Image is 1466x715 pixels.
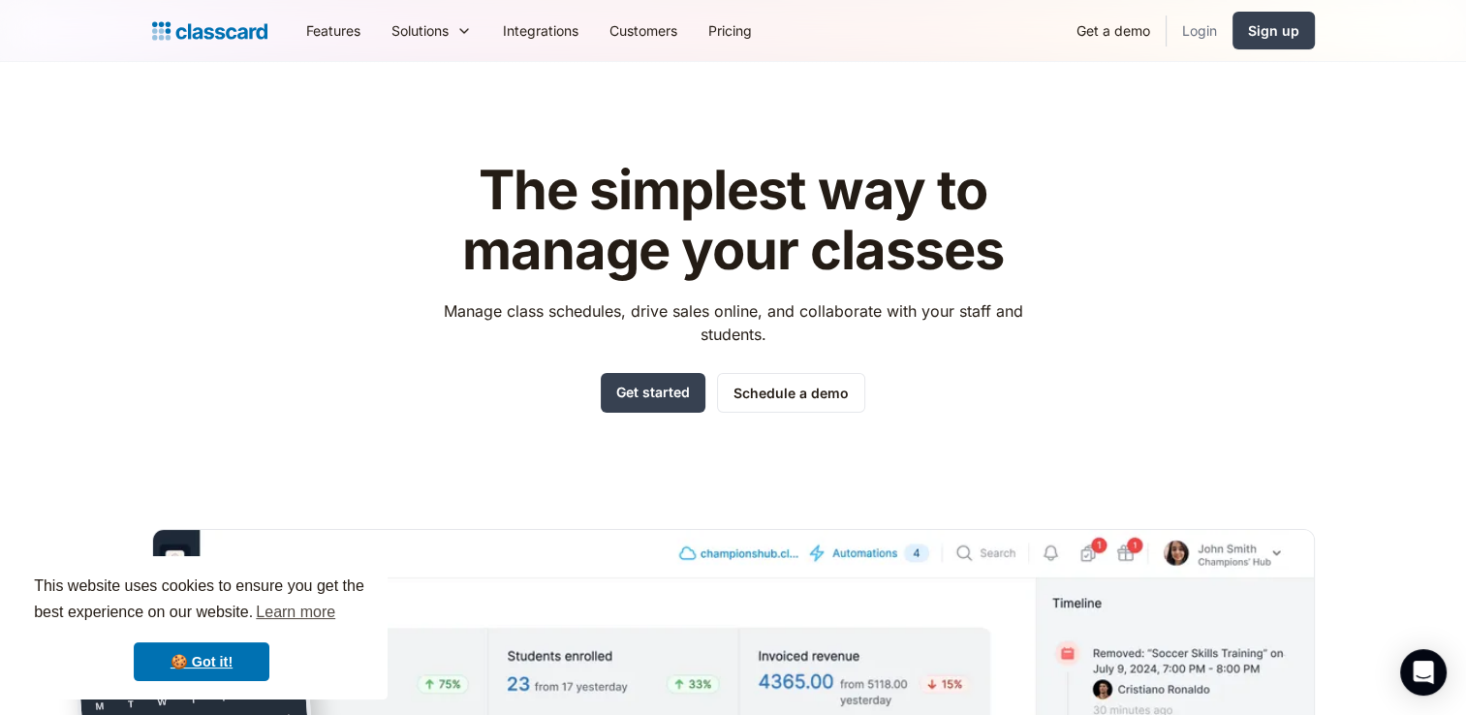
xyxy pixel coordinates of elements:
[376,9,487,52] div: Solutions
[1248,20,1299,41] div: Sign up
[1061,9,1166,52] a: Get a demo
[425,161,1041,280] h1: The simplest way to manage your classes
[391,20,449,41] div: Solutions
[152,17,267,45] a: home
[291,9,376,52] a: Features
[134,642,269,681] a: dismiss cookie message
[16,556,388,699] div: cookieconsent
[487,9,594,52] a: Integrations
[253,598,338,627] a: learn more about cookies
[1167,9,1232,52] a: Login
[1232,12,1315,49] a: Sign up
[693,9,767,52] a: Pricing
[425,299,1041,346] p: Manage class schedules, drive sales online, and collaborate with your staff and students.
[34,575,369,627] span: This website uses cookies to ensure you get the best experience on our website.
[594,9,693,52] a: Customers
[1400,649,1447,696] div: Open Intercom Messenger
[601,373,705,413] a: Get started
[717,373,865,413] a: Schedule a demo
